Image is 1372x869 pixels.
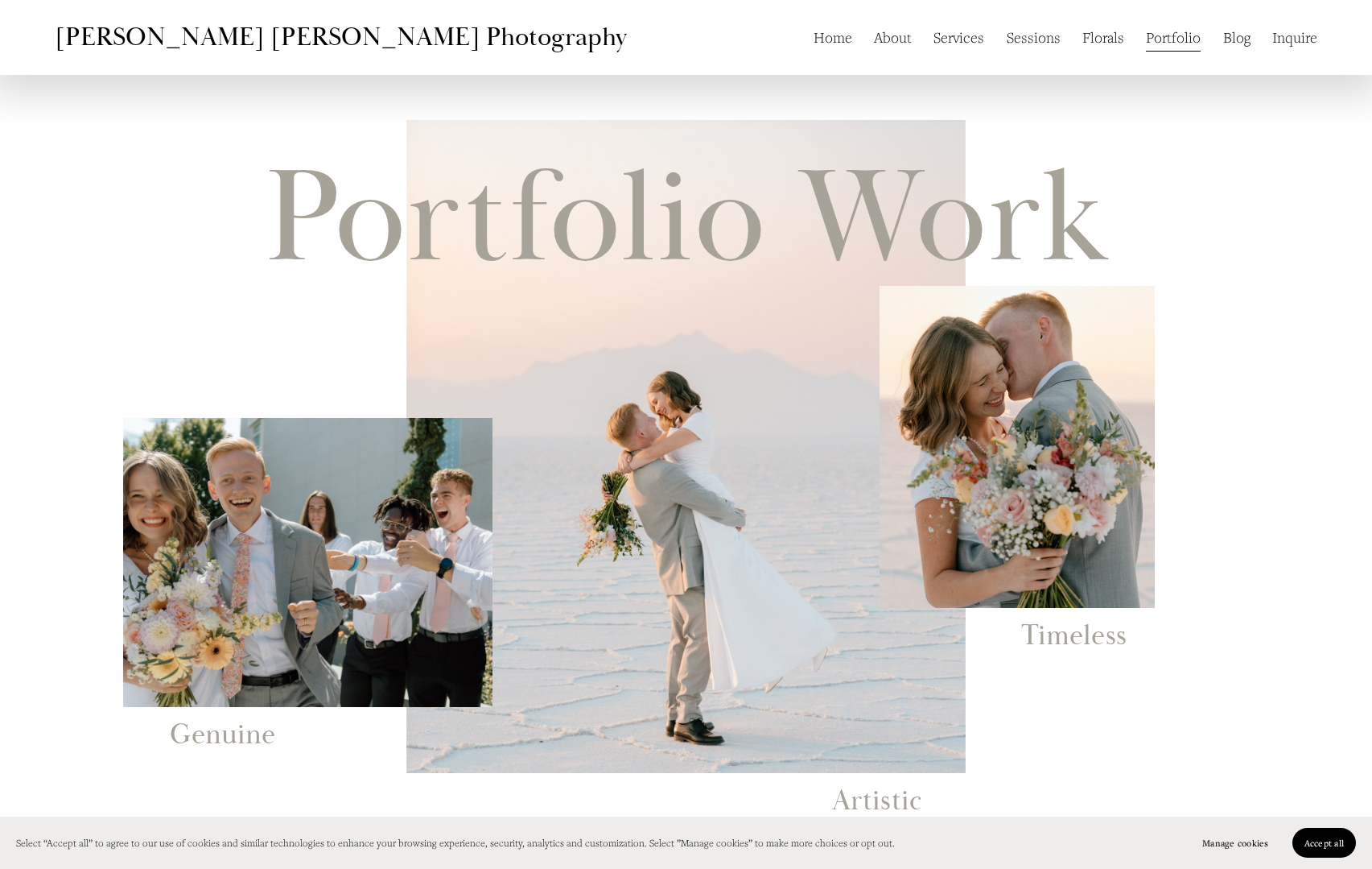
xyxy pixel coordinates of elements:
[16,834,895,852] p: Select “Accept all” to agree to our use of cookies and similar technologies to enhance your brows...
[1021,617,1372,655] h3: Timeless
[170,716,445,754] h3: Genuine
[1304,837,1344,849] span: Accept all
[832,782,1107,820] h3: Artistic
[1007,22,1061,52] a: Sessions
[1082,22,1124,52] a: Florals
[55,21,627,53] a: [PERSON_NAME] [PERSON_NAME] Photography
[265,153,1108,287] h2: Portfolio Work
[1292,828,1356,858] button: Accept all
[814,22,852,52] a: Home
[1190,828,1280,858] button: Manage cookies
[1223,22,1250,52] a: Blog
[1272,22,1317,52] a: Inquire
[1146,22,1201,52] a: Portfolio
[1202,837,1268,849] span: Manage cookies
[933,22,984,52] a: Services
[874,22,912,52] a: About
